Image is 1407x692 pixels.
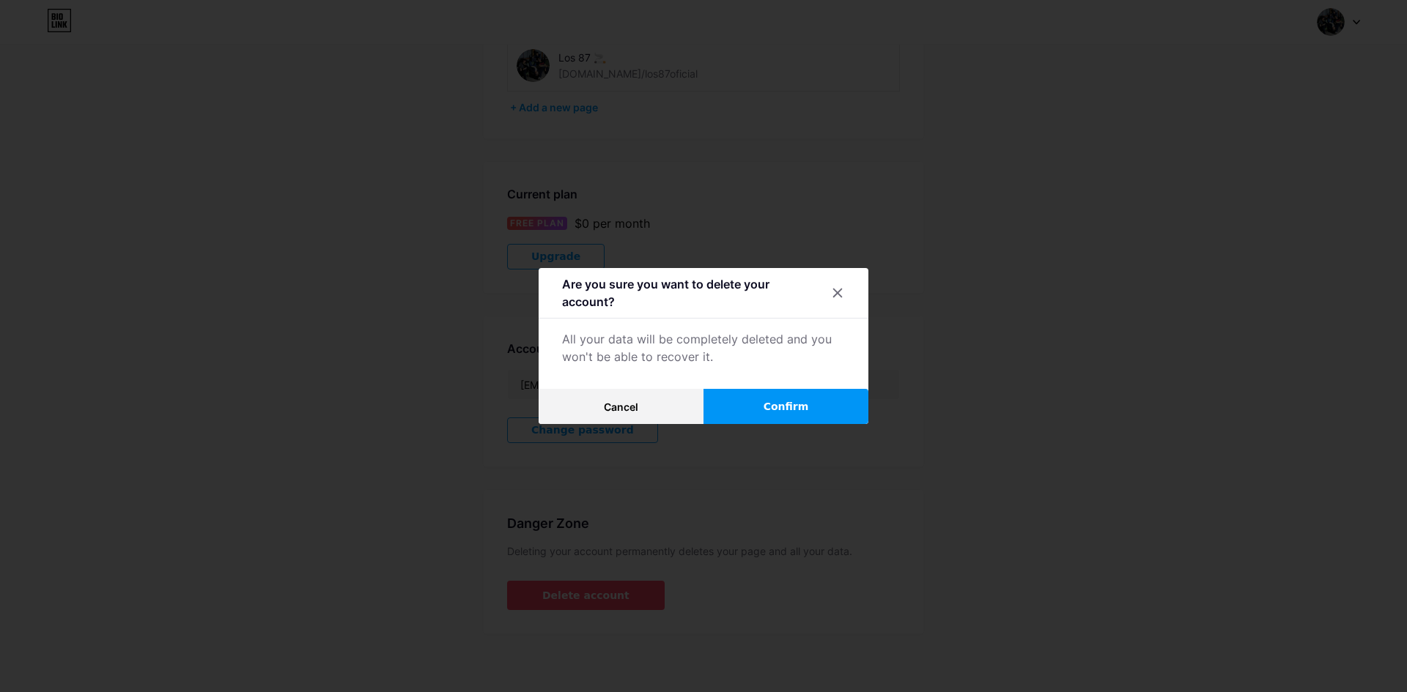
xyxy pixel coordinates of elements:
[764,399,809,414] span: Confirm
[562,330,845,365] div: All your data will be completely deleted and you won't be able to recover it.
[604,401,638,413] span: Cancel
[539,389,703,424] button: Cancel
[703,389,868,424] button: Confirm
[562,275,824,310] div: Are you sure you want to delete your account?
